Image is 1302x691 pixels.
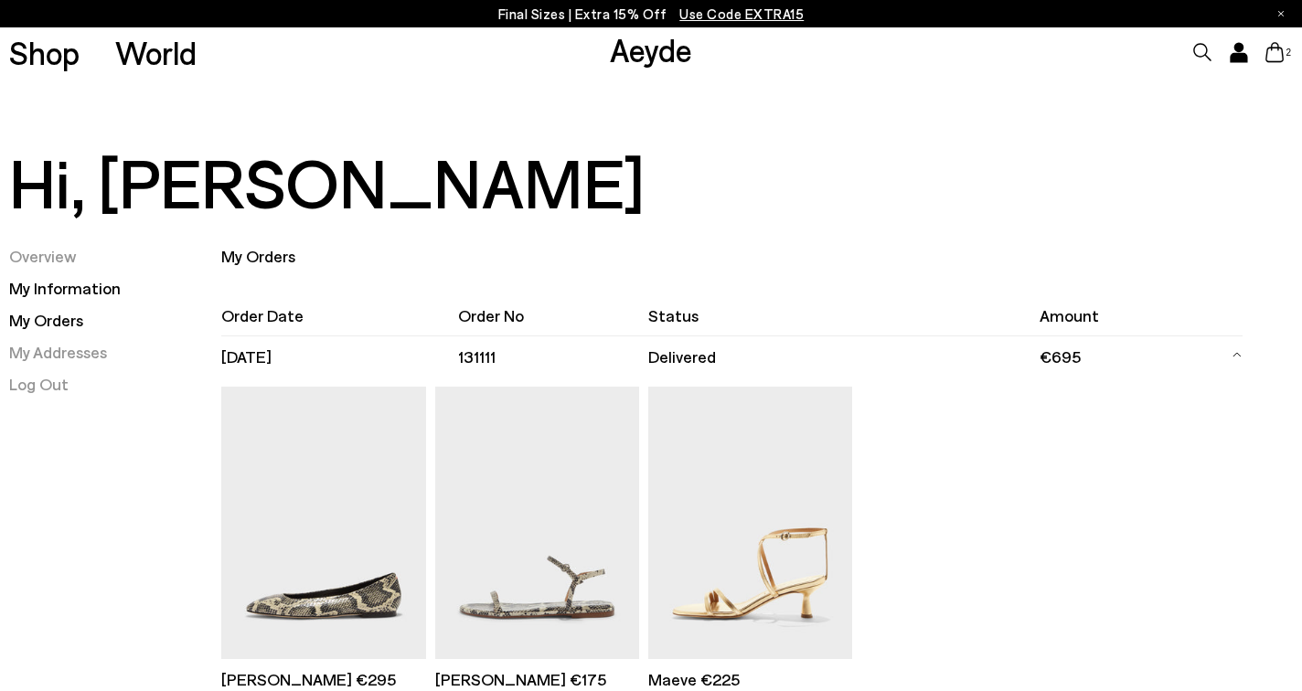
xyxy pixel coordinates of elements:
div: My Orders [221,245,1243,268]
span: Navigate to /collections/ss25-final-sizes [679,5,804,22]
td: €695 [1040,336,1211,377]
a: My Orders [9,310,83,330]
th: Order No [458,295,647,336]
p: Maeve €225 [648,668,852,691]
p: [PERSON_NAME] €295 [221,668,425,691]
th: Status [648,295,1041,336]
a: 2 [1265,42,1284,62]
img: Ellie Almond-Toe Flats [221,387,425,659]
a: Overview [9,246,77,266]
h2: Hi, [PERSON_NAME] [9,144,1293,218]
a: My Addresses [9,342,107,362]
a: My Information [9,278,121,298]
a: World [115,37,197,69]
a: Aeyde [610,30,692,69]
a: Shop [9,37,80,69]
td: 131111 [458,336,647,377]
td: [DATE] [221,336,458,377]
td: delivered [648,336,1041,377]
img: Nettie Leather Sandals [435,387,639,659]
p: Final Sizes | Extra 15% Off [498,3,805,26]
p: [PERSON_NAME] €175 [435,668,639,691]
a: Log Out [9,374,69,394]
img: Maeve Leather Stiletto Sandals [648,387,852,659]
th: Amount [1040,295,1211,336]
th: Order Date [221,295,458,336]
span: 2 [1284,48,1293,58]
